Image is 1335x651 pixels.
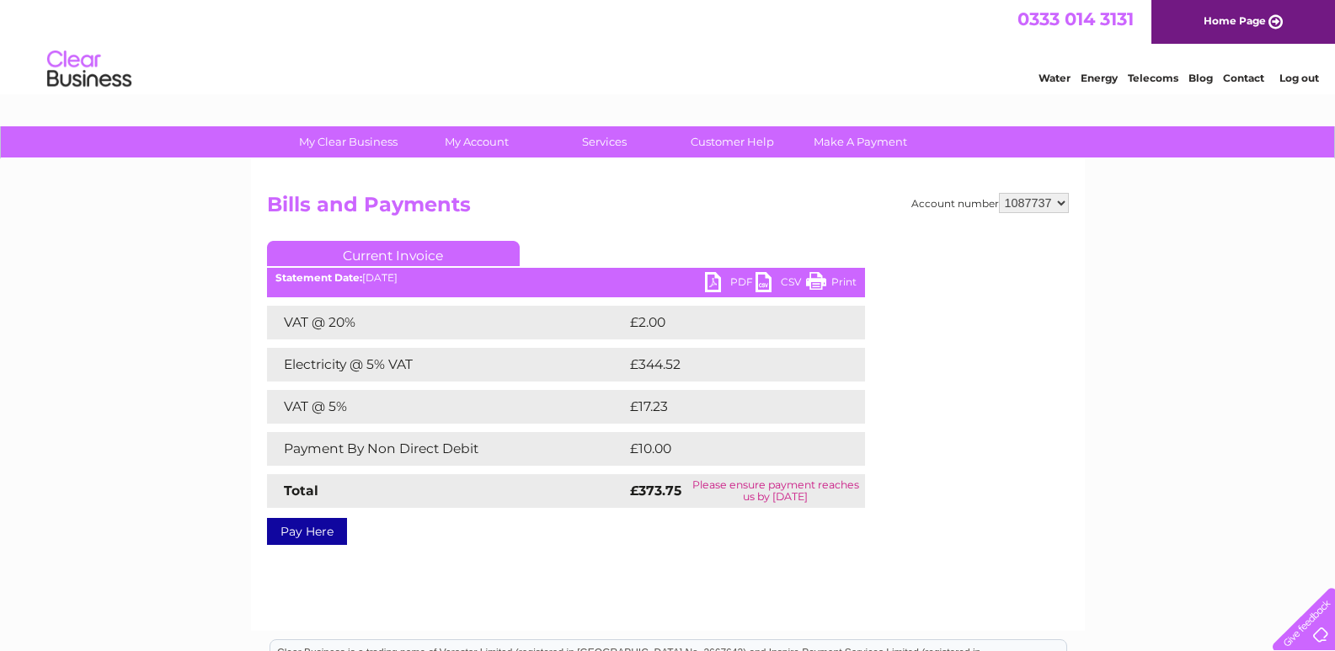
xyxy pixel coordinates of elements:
td: VAT @ 20% [267,306,626,339]
a: Water [1039,72,1071,84]
a: Services [535,126,674,157]
div: Clear Business is a trading name of Verastar Limited (registered in [GEOGRAPHIC_DATA] No. 3667643... [270,9,1066,82]
a: Current Invoice [267,241,520,266]
td: Payment By Non Direct Debit [267,432,626,466]
a: Energy [1081,72,1118,84]
td: Electricity @ 5% VAT [267,348,626,382]
a: Customer Help [663,126,802,157]
strong: Total [284,483,318,499]
a: Telecoms [1128,72,1178,84]
div: [DATE] [267,272,865,284]
td: £17.23 [626,390,828,424]
a: Blog [1188,72,1213,84]
td: VAT @ 5% [267,390,626,424]
a: CSV [756,272,806,296]
h2: Bills and Payments [267,193,1069,225]
td: Please ensure payment reaches us by [DATE] [686,474,865,508]
b: Statement Date: [275,271,362,284]
div: Account number [911,193,1069,213]
td: £10.00 [626,432,830,466]
a: My Account [407,126,546,157]
strong: £373.75 [630,483,681,499]
a: My Clear Business [279,126,418,157]
a: Log out [1279,72,1319,84]
a: 0333 014 3131 [1017,8,1134,29]
a: Make A Payment [791,126,930,157]
a: Print [806,272,857,296]
a: PDF [705,272,756,296]
td: £2.00 [626,306,826,339]
td: £344.52 [626,348,836,382]
img: logo.png [46,44,132,95]
a: Contact [1223,72,1264,84]
a: Pay Here [267,518,347,545]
